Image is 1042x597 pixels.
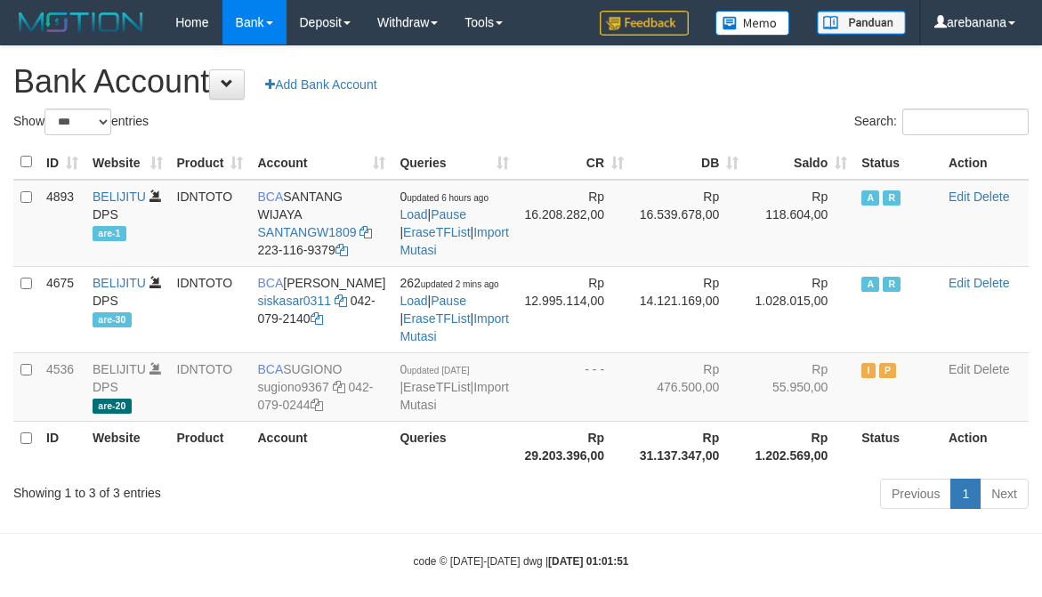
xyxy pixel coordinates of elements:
[335,294,347,308] a: Copy siskasar0311 to clipboard
[85,352,170,421] td: DPS
[311,311,323,326] a: Copy 0420792140 to clipboard
[250,352,392,421] td: SUGIONO 042-079-0244
[949,276,970,290] a: Edit
[407,193,489,203] span: updated 6 hours ago
[854,145,941,180] th: Status
[949,362,970,376] a: Edit
[93,226,126,241] span: are-1
[407,366,469,375] span: updated [DATE]
[39,180,85,267] td: 4893
[85,180,170,267] td: DPS
[400,362,469,376] span: 0
[400,276,498,290] span: 262
[400,362,508,412] span: | |
[941,421,1029,472] th: Action
[431,294,466,308] a: Pause
[13,109,149,135] label: Show entries
[516,145,631,180] th: CR: activate to sort column ascending
[973,276,1009,290] a: Delete
[973,362,1009,376] a: Delete
[93,190,146,204] a: BELIJITU
[250,421,392,472] th: Account
[431,207,466,222] a: Pause
[170,352,251,421] td: IDNTOTO
[861,190,879,206] span: Active
[93,362,146,376] a: BELIJITU
[746,180,854,267] td: Rp 118.604,00
[257,225,356,239] a: SANTANGW1809
[516,266,631,352] td: Rp 12.995.114,00
[854,421,941,472] th: Status
[39,421,85,472] th: ID
[392,421,515,472] th: Queries
[715,11,790,36] img: Button%20Memo.svg
[414,555,629,568] small: code © [DATE]-[DATE] dwg |
[170,266,251,352] td: IDNTOTO
[950,479,981,509] a: 1
[170,145,251,180] th: Product: activate to sort column ascending
[631,421,746,472] th: Rp 31.137.347,00
[44,109,111,135] select: Showentries
[746,145,854,180] th: Saldo: activate to sort column ascending
[257,294,331,308] a: siskasar0311
[13,9,149,36] img: MOTION_logo.png
[311,398,323,412] a: Copy 0420790244 to clipboard
[257,190,283,204] span: BCA
[170,180,251,267] td: IDNTOTO
[170,421,251,472] th: Product
[93,312,132,327] span: are-30
[861,363,876,378] span: Inactive
[85,421,170,472] th: Website
[257,276,283,290] span: BCA
[359,225,372,239] a: Copy SANTANGW1809 to clipboard
[257,380,328,394] a: sugiono9367
[13,64,1029,100] h1: Bank Account
[85,145,170,180] th: Website: activate to sort column ascending
[13,477,421,502] div: Showing 1 to 3 of 3 entries
[548,555,628,568] strong: [DATE] 01:01:51
[879,363,897,378] span: Paused
[421,279,499,289] span: updated 2 mins ago
[400,294,427,308] a: Load
[400,190,508,257] span: | | |
[257,362,283,376] span: BCA
[403,311,470,326] a: EraseTFList
[631,266,746,352] td: Rp 14.121.169,00
[516,352,631,421] td: - - -
[39,352,85,421] td: 4536
[400,311,508,343] a: Import Mutasi
[93,399,132,414] span: are-20
[883,190,901,206] span: Running
[880,479,951,509] a: Previous
[254,69,388,100] a: Add Bank Account
[250,180,392,267] td: SANTANG WIJAYA 223-116-9379
[39,145,85,180] th: ID: activate to sort column ascending
[631,352,746,421] td: Rp 476.500,00
[85,266,170,352] td: DPS
[400,207,427,222] a: Load
[403,380,470,394] a: EraseTFList
[400,190,489,204] span: 0
[861,277,879,292] span: Active
[400,380,508,412] a: Import Mutasi
[335,243,348,257] a: Copy 2231169379 to clipboard
[883,277,901,292] span: Running
[746,266,854,352] td: Rp 1.028.015,00
[600,11,689,36] img: Feedback.jpg
[93,276,146,290] a: BELIJITU
[631,180,746,267] td: Rp 16.539.678,00
[250,266,392,352] td: [PERSON_NAME] 042-079-2140
[746,352,854,421] td: Rp 55.950,00
[949,190,970,204] a: Edit
[854,109,1029,135] label: Search:
[941,145,1029,180] th: Action
[333,380,345,394] a: Copy sugiono9367 to clipboard
[746,421,854,472] th: Rp 1.202.569,00
[973,190,1009,204] a: Delete
[400,276,508,343] span: | | |
[400,225,508,257] a: Import Mutasi
[392,145,515,180] th: Queries: activate to sort column ascending
[902,109,1029,135] input: Search:
[631,145,746,180] th: DB: activate to sort column ascending
[516,180,631,267] td: Rp 16.208.282,00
